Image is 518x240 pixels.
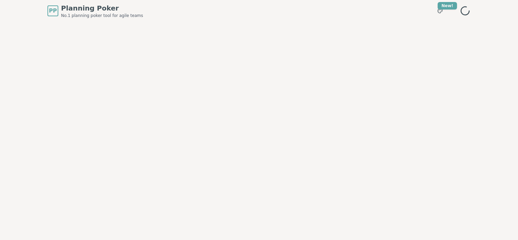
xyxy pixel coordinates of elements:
div: New! [438,2,457,9]
span: No.1 planning poker tool for agile teams [61,13,143,18]
button: New! [434,5,446,17]
span: Planning Poker [61,3,143,13]
span: PP [49,7,57,15]
a: PPPlanning PokerNo.1 planning poker tool for agile teams [47,3,143,18]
